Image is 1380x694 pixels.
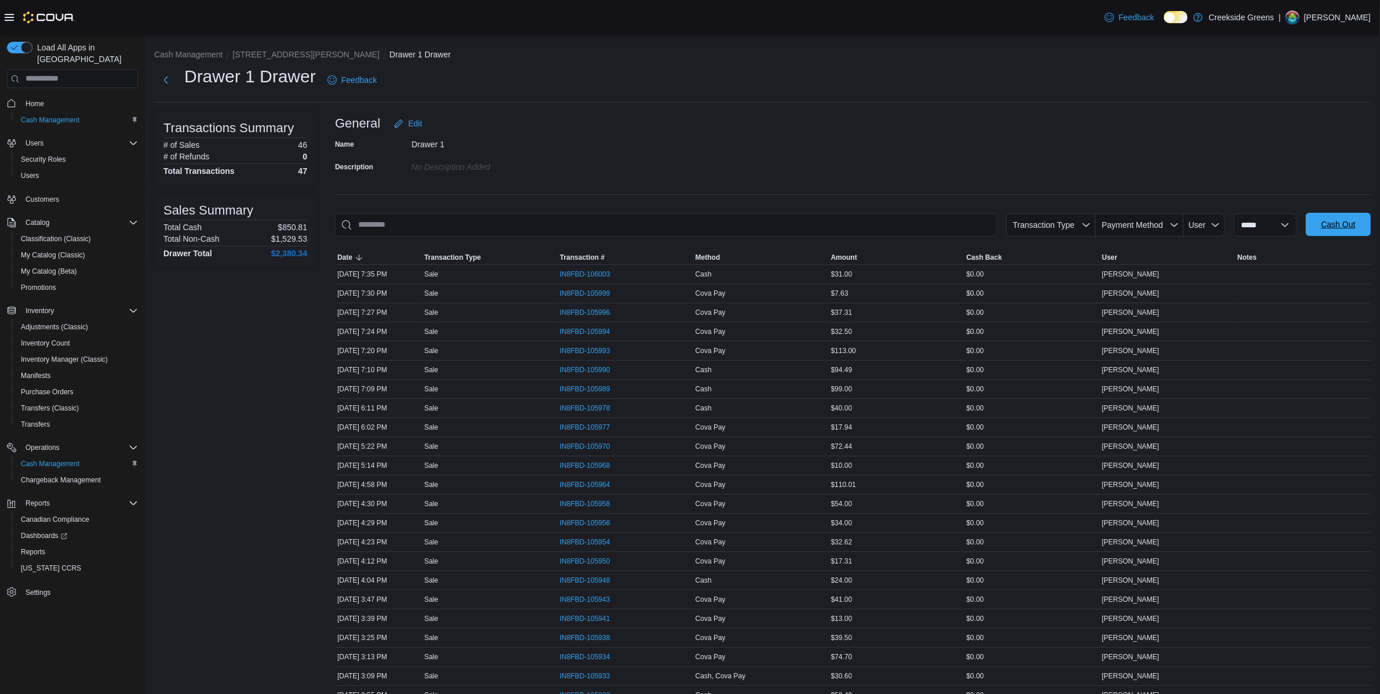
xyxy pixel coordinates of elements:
span: Customers [21,192,138,206]
button: IN8FBD-105948 [560,573,622,587]
a: Home [21,97,49,111]
p: Sale [424,404,438,413]
div: [DATE] 4:30 PM [335,497,422,511]
a: Manifests [16,369,55,383]
a: My Catalog (Beta) [16,264,82,278]
div: [DATE] 6:02 PM [335,420,422,434]
span: Home [26,99,44,108]
span: Cash Management [21,115,79,125]
span: $17.94 [831,423,853,432]
span: Cova Pay [696,423,726,432]
span: Settings [21,584,138,599]
span: IN8FBD-106003 [560,270,610,279]
div: $0.00 [964,459,1099,473]
button: Amount [829,250,964,264]
label: Description [335,162,373,172]
span: Users [21,171,39,180]
span: Cash [696,404,712,413]
span: Cova Pay [696,499,726,508]
button: Promotions [12,279,143,296]
p: Sale [424,384,438,394]
span: $7.63 [831,289,849,298]
span: $40.00 [831,404,853,413]
span: $32.50 [831,327,853,336]
button: Cash Management [12,456,143,472]
a: Promotions [16,281,61,295]
span: Chargeback Management [21,475,101,485]
div: $0.00 [964,439,1099,453]
span: Purchase Orders [16,385,138,399]
span: $54.00 [831,499,853,508]
span: Dark Mode [1164,23,1164,24]
nav: Complex example [7,90,138,631]
button: IN8FBD-105977 [560,420,622,434]
span: Users [16,169,138,183]
button: IN8FBD-105970 [560,439,622,453]
span: [PERSON_NAME] [1102,480,1159,489]
span: IN8FBD-105943 [560,595,610,604]
span: IN8FBD-105977 [560,423,610,432]
a: Cash Management [16,457,84,471]
button: IN8FBD-105990 [560,363,622,377]
span: Transfers [21,420,50,429]
div: $0.00 [964,363,1099,377]
h4: 47 [298,166,307,176]
span: Cova Pay [696,327,726,336]
p: Sale [424,289,438,298]
span: IN8FBD-105934 [560,652,610,662]
a: Adjustments (Classic) [16,320,93,334]
button: IN8FBD-105968 [560,459,622,473]
button: IN8FBD-105994 [560,325,622,339]
div: [DATE] 5:14 PM [335,459,422,473]
span: Promotions [16,281,138,295]
h3: General [335,117,380,130]
button: Inventory Manager (Classic) [12,351,143,368]
div: $0.00 [964,401,1099,415]
a: Customers [21,192,64,206]
span: Cova Pay [696,442,726,451]
span: Manifests [16,369,138,383]
h3: Sales Summary [163,204,253,217]
button: My Catalog (Classic) [12,247,143,263]
span: Dashboards [16,529,138,543]
button: User [1099,250,1235,264]
span: Security Roles [16,152,138,166]
h4: Total Transactions [163,166,235,176]
p: Sale [424,346,438,355]
span: Classification (Classic) [21,234,91,244]
button: Notes [1235,250,1371,264]
span: Security Roles [21,155,65,164]
button: Settings [2,583,143,600]
span: Operations [21,441,138,455]
button: IN8FBD-105993 [560,344,622,358]
span: Catalog [26,218,49,227]
span: Catalog [21,216,138,230]
span: Canadian Compliance [21,515,89,524]
button: User [1184,213,1225,237]
span: Cova Pay [696,480,726,489]
div: $0.00 [964,344,1099,358]
span: My Catalog (Beta) [21,267,77,276]
nav: An example of EuiBreadcrumbs [154,49,1371,63]
button: Operations [21,441,64,455]
span: Transaction # [560,253,605,262]
h1: Drawer 1 Drawer [184,65,316,88]
span: Adjustments (Classic) [16,320,138,334]
span: IN8FBD-105938 [560,633,610,642]
span: IN8FBD-105996 [560,308,610,317]
button: Reports [21,496,54,510]
a: Canadian Compliance [16,513,94,526]
button: IN8FBD-105999 [560,286,622,300]
span: [PERSON_NAME] [1102,365,1159,375]
span: Cova Pay [696,308,726,317]
h6: Total Non-Cash [163,234,220,244]
span: Cova Pay [696,461,726,470]
button: Security Roles [12,151,143,168]
button: IN8FBD-105941 [560,612,622,626]
span: Inventory [21,304,138,318]
div: Drawer 1 [412,135,567,149]
a: Inventory Count [16,336,75,350]
button: Date [335,250,422,264]
p: Sale [424,270,438,279]
button: IN8FBD-106003 [560,267,622,281]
